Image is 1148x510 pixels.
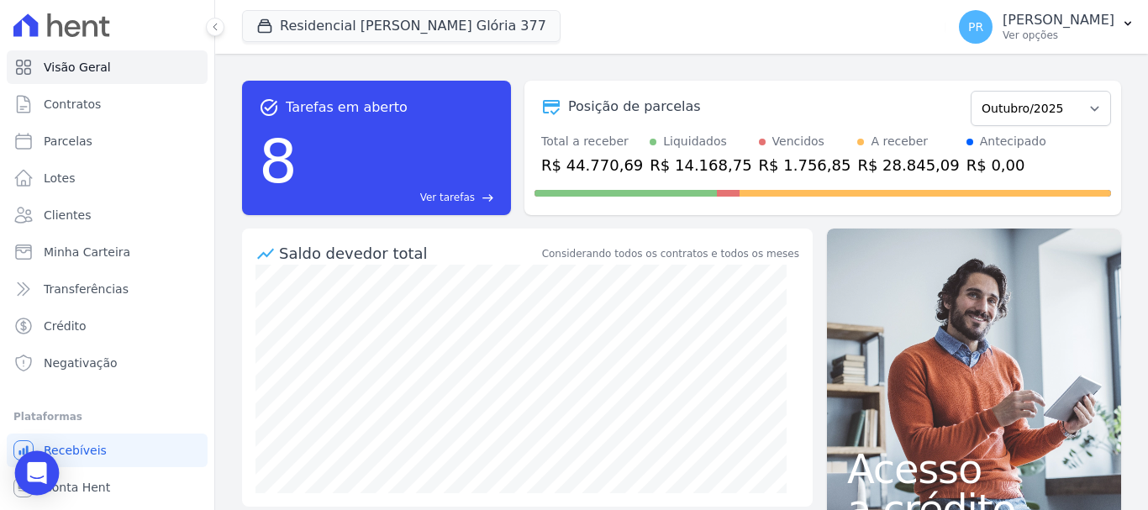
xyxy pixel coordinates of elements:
[7,50,208,84] a: Visão Geral
[44,59,111,76] span: Visão Geral
[568,97,701,117] div: Posição de parcelas
[44,133,92,150] span: Parcelas
[663,133,727,150] div: Liquidados
[7,87,208,121] a: Contratos
[650,154,751,176] div: R$ 14.168,75
[7,272,208,306] a: Transferências
[7,346,208,380] a: Negativação
[7,161,208,195] a: Lotes
[44,96,101,113] span: Contratos
[44,207,91,223] span: Clientes
[242,10,561,42] button: Residencial [PERSON_NAME] Glória 377
[7,471,208,504] a: Conta Hent
[13,407,201,427] div: Plataformas
[541,133,643,150] div: Total a receber
[542,246,799,261] div: Considerando todos os contratos e todos os meses
[772,133,824,150] div: Vencidos
[7,124,208,158] a: Parcelas
[286,97,408,118] span: Tarefas em aberto
[44,355,118,371] span: Negativação
[7,198,208,232] a: Clientes
[44,244,130,260] span: Minha Carteira
[759,154,851,176] div: R$ 1.756,85
[7,434,208,467] a: Recebíveis
[420,190,475,205] span: Ver tarefas
[980,133,1046,150] div: Antecipado
[44,479,110,496] span: Conta Hent
[1003,29,1114,42] p: Ver opções
[279,242,539,265] div: Saldo devedor total
[304,190,494,205] a: Ver tarefas east
[44,170,76,187] span: Lotes
[482,192,494,204] span: east
[541,154,643,176] div: R$ 44.770,69
[945,3,1148,50] button: PR [PERSON_NAME] Ver opções
[871,133,928,150] div: A receber
[44,442,107,459] span: Recebíveis
[847,449,1101,489] span: Acesso
[1003,12,1114,29] p: [PERSON_NAME]
[44,318,87,334] span: Crédito
[968,21,983,33] span: PR
[966,154,1046,176] div: R$ 0,00
[15,451,60,496] div: Open Intercom Messenger
[44,281,129,297] span: Transferências
[7,235,208,269] a: Minha Carteira
[259,118,298,205] div: 8
[857,154,959,176] div: R$ 28.845,09
[259,97,279,118] span: task_alt
[7,309,208,343] a: Crédito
